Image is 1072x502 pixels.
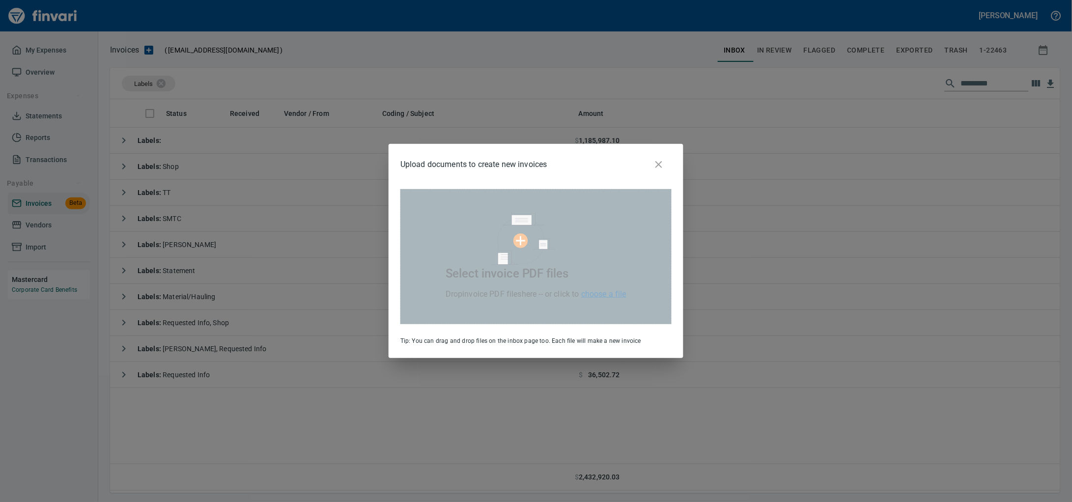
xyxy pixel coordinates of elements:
[581,289,626,299] a: choose a file
[446,267,626,280] h3: Select invoice PDF files
[400,159,547,170] p: Upload documents to create new invoices
[400,337,641,344] span: Tip: You can drag and drop files on the inbox page too. Each file will make a new invoice
[492,213,556,265] img: Select file
[446,288,626,300] p: Drop invoice PDF files here -- or click to
[646,152,672,177] button: close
